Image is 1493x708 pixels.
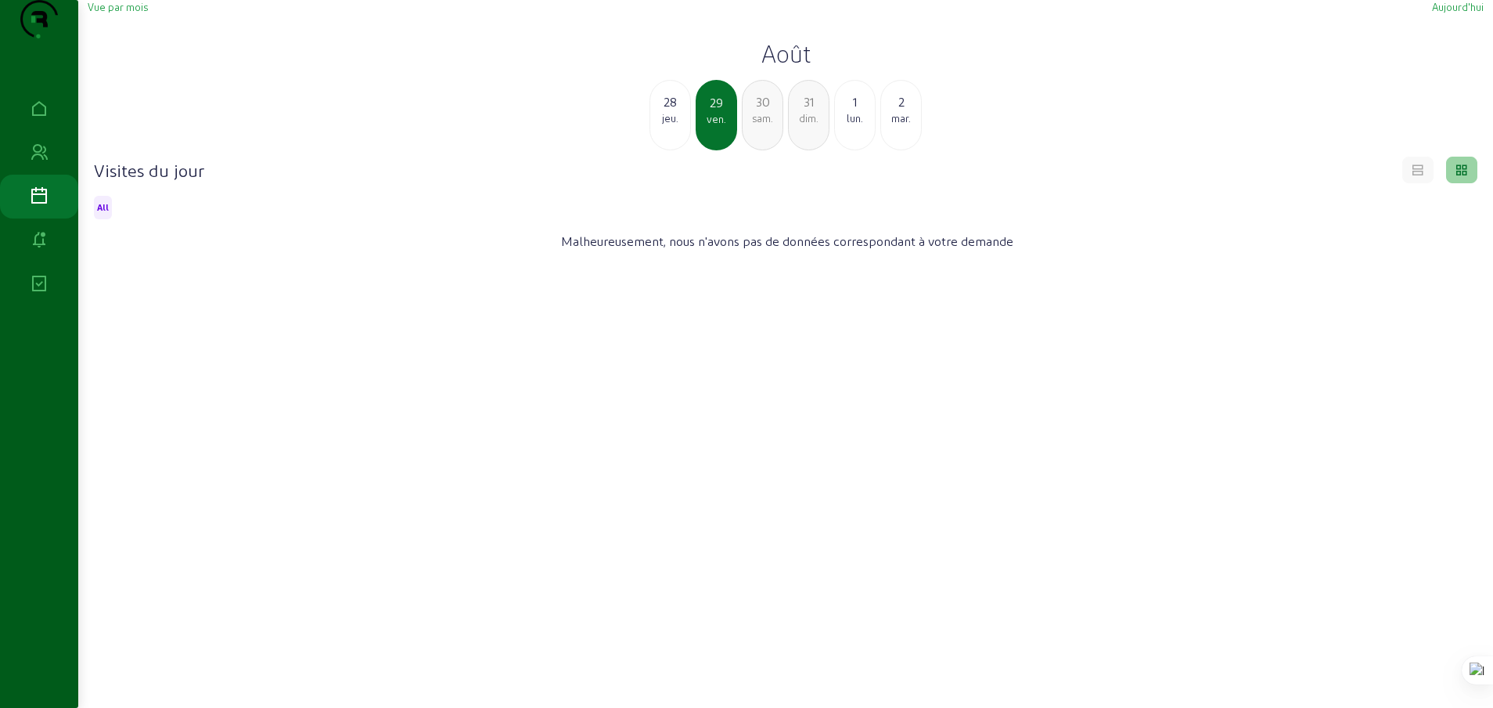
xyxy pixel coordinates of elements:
div: dim. [789,111,829,125]
div: sam. [743,111,782,125]
div: 30 [743,92,782,111]
span: Malheureusement, nous n'avons pas de données correspondant à votre demande [561,232,1013,251]
div: mar. [881,111,921,125]
div: 2 [881,92,921,111]
div: 31 [789,92,829,111]
div: 28 [650,92,690,111]
div: ven. [697,112,736,126]
div: jeu. [650,111,690,125]
div: lun. [835,111,875,125]
span: All [97,202,109,213]
span: Aujourd'hui [1432,1,1484,13]
span: Vue par mois [88,1,148,13]
div: 29 [697,93,736,112]
h4: Visites du jour [94,159,204,181]
div: 1 [835,92,875,111]
h2: Août [88,39,1484,67]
